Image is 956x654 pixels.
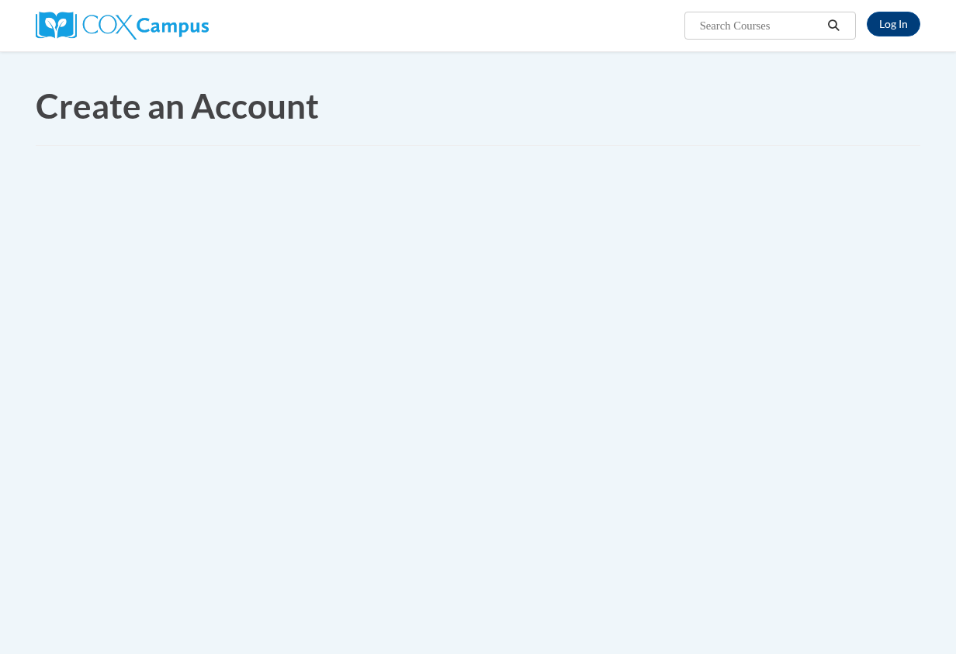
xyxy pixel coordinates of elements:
[698,16,823,35] input: Search Courses
[36,18,209,31] a: Cox Campus
[36,85,319,126] span: Create an Account
[867,12,920,36] a: Log In
[827,20,841,32] i: 
[823,16,846,35] button: Search
[36,12,209,40] img: Cox Campus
